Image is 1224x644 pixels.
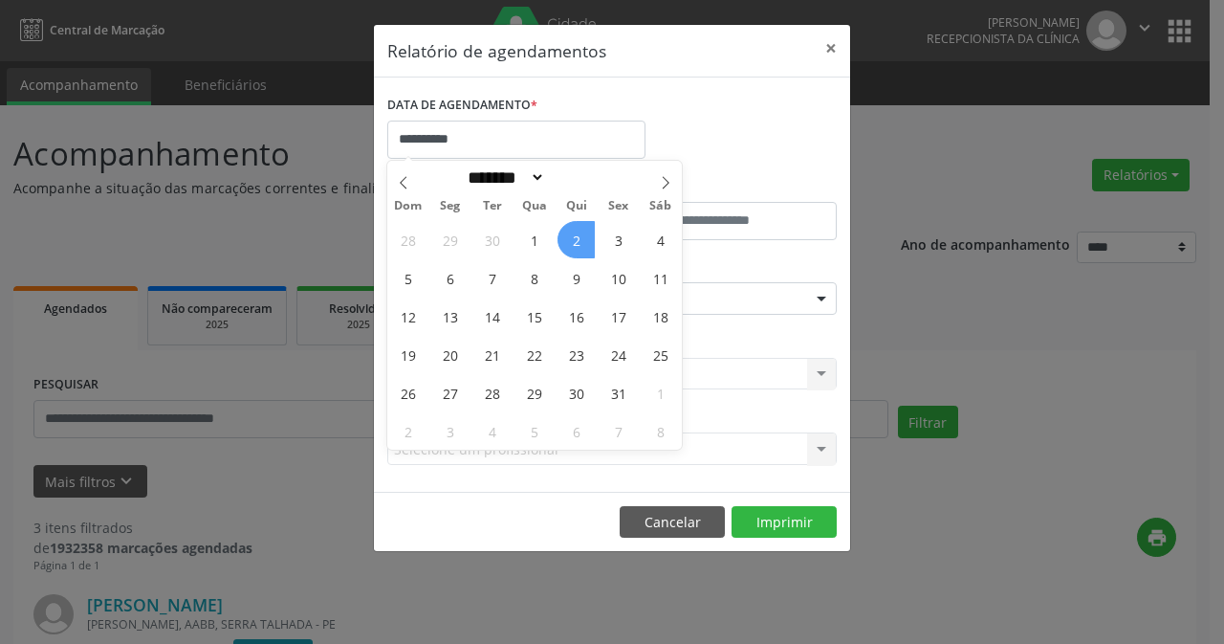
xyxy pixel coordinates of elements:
[515,298,553,335] span: Outubro 15, 2025
[557,259,595,297] span: Outubro 9, 2025
[389,412,426,450] span: Novembro 2, 2025
[598,200,640,212] span: Sex
[557,412,595,450] span: Novembro 6, 2025
[557,374,595,411] span: Outubro 30, 2025
[556,200,598,212] span: Qui
[732,506,837,539] button: Imprimir
[389,336,426,373] span: Outubro 19, 2025
[431,221,469,258] span: Setembro 29, 2025
[515,221,553,258] span: Outubro 1, 2025
[387,38,606,63] h5: Relatório de agendamentos
[557,336,595,373] span: Outubro 23, 2025
[642,336,679,373] span: Outubro 25, 2025
[515,374,553,411] span: Outubro 29, 2025
[431,298,469,335] span: Outubro 13, 2025
[600,336,637,373] span: Outubro 24, 2025
[431,412,469,450] span: Novembro 3, 2025
[557,221,595,258] span: Outubro 2, 2025
[471,200,514,212] span: Ter
[642,221,679,258] span: Outubro 4, 2025
[642,374,679,411] span: Novembro 1, 2025
[473,221,511,258] span: Setembro 30, 2025
[812,25,850,72] button: Close
[600,259,637,297] span: Outubro 10, 2025
[600,221,637,258] span: Outubro 3, 2025
[617,172,837,202] label: ATÉ
[545,167,608,188] input: Year
[431,336,469,373] span: Outubro 20, 2025
[642,412,679,450] span: Novembro 8, 2025
[515,412,553,450] span: Novembro 5, 2025
[429,200,471,212] span: Seg
[514,200,556,212] span: Qua
[640,200,682,212] span: Sáb
[473,412,511,450] span: Novembro 4, 2025
[431,259,469,297] span: Outubro 6, 2025
[389,374,426,411] span: Outubro 26, 2025
[389,259,426,297] span: Outubro 5, 2025
[600,374,637,411] span: Outubro 31, 2025
[431,374,469,411] span: Outubro 27, 2025
[387,200,429,212] span: Dom
[387,91,537,121] label: DATA DE AGENDAMENTO
[389,221,426,258] span: Setembro 28, 2025
[473,374,511,411] span: Outubro 28, 2025
[515,336,553,373] span: Outubro 22, 2025
[600,298,637,335] span: Outubro 17, 2025
[515,259,553,297] span: Outubro 8, 2025
[642,298,679,335] span: Outubro 18, 2025
[557,298,595,335] span: Outubro 16, 2025
[473,298,511,335] span: Outubro 14, 2025
[461,167,545,188] select: Month
[473,259,511,297] span: Outubro 7, 2025
[389,298,426,335] span: Outubro 12, 2025
[620,506,725,539] button: Cancelar
[642,259,679,297] span: Outubro 11, 2025
[473,336,511,373] span: Outubro 21, 2025
[600,412,637,450] span: Novembro 7, 2025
